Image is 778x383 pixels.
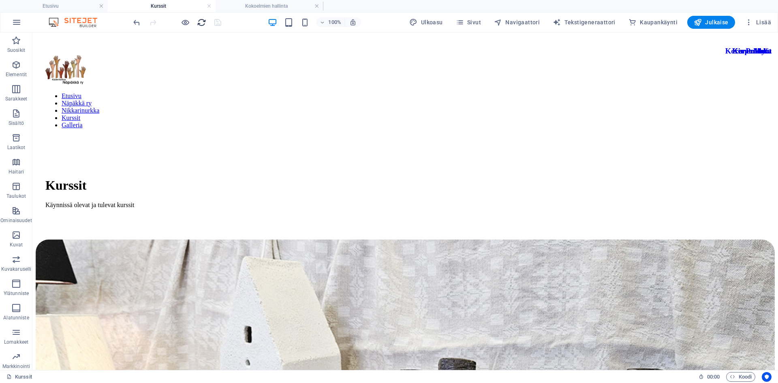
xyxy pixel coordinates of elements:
[197,17,206,27] button: reload
[6,193,26,199] p: Taulukot
[4,339,28,345] p: Lomakkeet
[47,17,107,27] img: Editor Logo
[742,16,774,29] button: Lisää
[1,266,31,272] p: Kuvakaruselli
[5,96,27,102] p: Sarakkeet
[453,16,484,29] button: Sivut
[456,18,481,26] span: Sivut
[4,290,29,297] p: Ylätunniste
[730,372,752,382] span: Koodi
[762,372,772,382] button: Usercentrics
[406,16,446,29] button: Ulkoasu
[316,17,345,27] button: 100%
[694,18,729,26] span: Julkaise
[0,217,32,224] p: Ominaisuudet
[745,18,771,26] span: Lisää
[349,19,357,26] i: Koon muuttuessa säädä zoomaustaso automaattisesti sopimaan valittuun laitteeseen.
[108,2,216,11] h4: Kurssit
[553,18,616,26] span: Tekstigeneraattori
[2,363,30,370] p: Markkinointi
[687,16,735,29] button: Julkaise
[328,17,341,27] h6: 100%
[10,242,23,248] p: Kuvat
[216,2,323,11] h4: Kokoelmien hallinta
[6,372,32,382] a: Napsauta peruuttaaksesi valinnan. Kaksoisnapsauta avataksesi Sivut
[132,17,141,27] button: undo
[7,47,25,53] p: Suosikit
[9,169,24,175] p: Haitari
[628,18,678,26] span: Kaupankäynti
[9,120,24,126] p: Sisältö
[549,16,619,29] button: Tekstigeneraattori
[491,16,543,29] button: Navigaattori
[409,18,442,26] span: Ulkoasu
[406,16,446,29] div: Ulkoasu (Ctrl+Alt+Y)
[713,374,714,380] span: :
[699,372,720,382] h6: Istunnon aika
[7,144,26,151] p: Laatikot
[494,18,540,26] span: Navigaattori
[726,372,755,382] button: Koodi
[6,71,27,78] p: Elementit
[3,315,29,321] p: Alatunniste
[625,16,681,29] button: Kaupankäynti
[707,372,720,382] span: 00 00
